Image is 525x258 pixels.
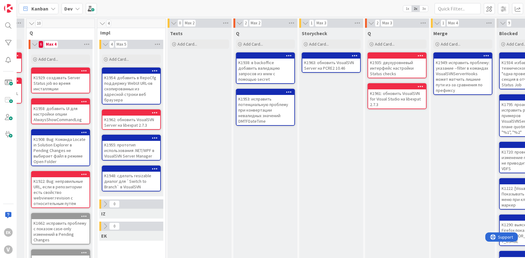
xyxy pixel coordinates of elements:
span: 0 [109,200,120,208]
span: 10 [35,20,42,27]
div: K1948: сделать resizable диалог для `Switch to Branch` в VisualSVN [102,166,160,191]
span: Add Card... [375,41,395,47]
div: K1958: добавить UI для настройки опции AlwaysShowCommandLog [32,99,89,124]
input: Quick Filter... [435,3,481,14]
div: Max 3 [382,22,392,25]
span: Q [368,30,371,36]
span: IZ [101,211,105,217]
span: 0 [177,19,182,27]
span: Add Card... [309,41,329,47]
span: Merge [433,30,447,36]
div: K1949: исправить проблему: указание --filter в командах VisualSVNServerHooks может матчить лишние... [434,59,492,94]
div: V [4,245,13,254]
div: K1662: исправить проблему с показом case-only изменений в Pending Changes [32,214,89,244]
div: K1922: Bug: неправильные URL, если в репозитории есть свойство webviewer:revision с относительным... [32,177,89,207]
span: 4 [109,41,114,48]
span: Q [30,30,87,36]
span: 2 [243,19,248,27]
div: K1963: обновить VisualSVN Server на PCRE2 10.46 [302,53,360,72]
span: Support [13,1,28,8]
div: K1955: прототип использования .NET/WPF в VisualSVN Server Manager [102,141,160,160]
div: K1922: Bug: неправильные URL, если в репозитории есть свойство webviewer:revision с относительным... [32,172,89,207]
span: Impl [100,30,158,36]
div: K1961: обновить VisualSVN for Visual Studio на libexpat 2.7.3 [368,84,426,109]
span: EK [101,233,107,239]
span: Add Card... [38,56,58,62]
div: K1954: добавить в RepoCfg поддержку WebUI URL-ов скопированных из адресной строки веб браузера [102,74,160,104]
div: K1955: прототип использования .NET/WPF в VisualSVN Server Manager [102,135,160,160]
span: 3x [420,6,428,12]
img: Visit kanbanzone.com [4,4,13,13]
span: Q [236,30,239,36]
span: Storycheck [302,30,327,36]
span: 4 [106,20,111,27]
span: Kanban [31,5,48,12]
span: Blocked [499,30,518,36]
div: K1958: добавить UI для настройки опции AlwaysShowCommandLog [32,104,89,124]
div: Max 2 [251,22,260,25]
div: Max 2 [185,22,194,25]
span: Texts [170,30,183,36]
div: K1953: исправить потенциальную проблему при конвертации невалидных значений DMTFDateTime [237,95,294,125]
div: K1908: Bug: Команда Locate in Solution Explorer в Pending Changes не выбирает файл в режиме Open ... [32,135,89,166]
span: 1 [441,19,446,27]
span: Add Card... [441,41,460,47]
div: K1938: в backoffice добавить валидацию запросов из www с помощью secret [237,53,294,83]
b: Dev [64,6,73,12]
div: K1961: обновить VisualSVN for Visual Studio на libexpat 2.7.3 [368,89,426,109]
span: Add Card... [243,41,263,47]
div: K1962: обновить VisualSVN Server на libexpat 2.7.3 [102,116,160,129]
div: K1953: исправить потенциальную проблему при конвертации невалидных значений DMTFDateTime [237,89,294,125]
div: K1948: сделать resizable диалог для `Switch to Branch` в VisualSVN [102,172,160,191]
span: 1 [309,19,314,27]
div: K1935: двухуровневый интерфейс настройки Status checks [368,53,426,78]
div: K1929: создавать Server Status job во время инсталляции [32,68,89,93]
div: K1938: в backoffice добавить валидацию запросов из www с помощью secret [237,59,294,83]
div: Max 4 [448,22,458,25]
span: Add Card... [177,41,197,47]
div: Max 5 [117,43,126,46]
span: 9 [507,19,511,27]
div: K1929: создавать Server Status job во время инсталляции [32,74,89,93]
span: Add Card... [109,56,129,62]
span: 1x [403,6,412,12]
div: K1954: добавить в RepoCfg поддержку WebUI URL-ов скопированных из адресной строки веб браузера [102,68,160,104]
div: K1662: исправить проблему с показом case-only изменений в Pending Changes [32,219,89,244]
div: Max 4 [46,43,57,46]
div: K1949: исправить проблему: указание --filter в командах VisualSVNServerHooks может матчить лишние... [434,53,492,94]
div: K1908: Bug: Команда Locate in Solution Explorer в Pending Changes не выбирает файл в режиме Open ... [32,130,89,166]
div: Max 3 [316,22,326,25]
span: 0 [109,223,120,230]
span: 2 [375,19,380,27]
div: K1935: двухуровневый интерфейс настройки Status checks [368,59,426,78]
span: 6 [38,41,43,48]
span: 2x [412,6,420,12]
div: EK [4,228,13,237]
div: K1963: обновить VisualSVN Server на PCRE2 10.46 [302,59,360,72]
div: K1962: обновить VisualSVN Server на libexpat 2.7.3 [102,110,160,129]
